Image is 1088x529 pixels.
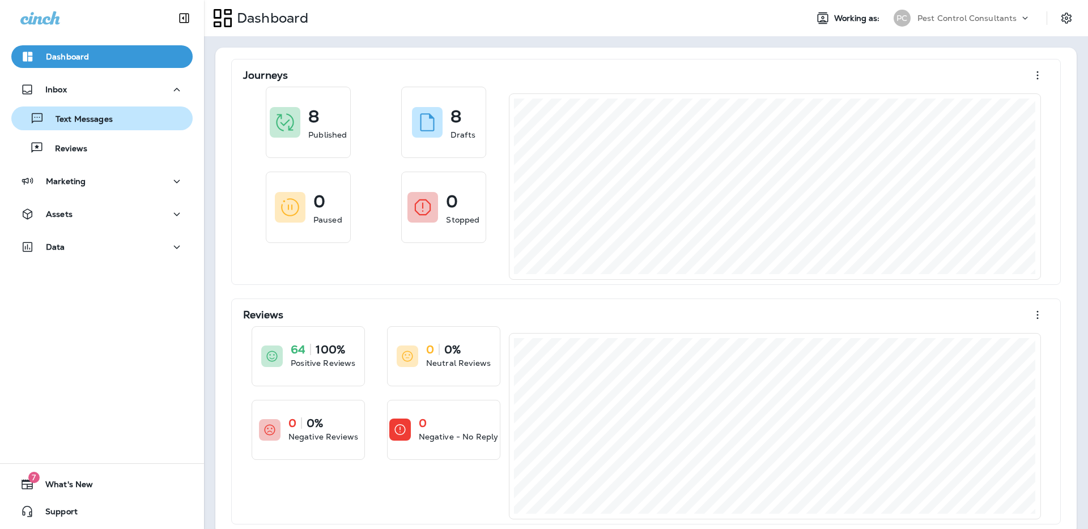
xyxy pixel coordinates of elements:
p: Reviews [44,144,87,155]
p: Stopped [446,214,479,225]
p: Marketing [46,177,86,186]
p: Dashboard [232,10,308,27]
p: 0% [307,417,323,429]
p: 100% [316,344,345,355]
span: Support [34,507,78,521]
div: PC [894,10,911,27]
p: 64 [291,344,305,355]
span: Working as: [834,14,882,23]
p: 0 [419,417,427,429]
p: 8 [308,111,319,122]
p: 8 [450,111,461,122]
button: Text Messages [11,106,193,130]
button: Marketing [11,170,193,193]
p: Neutral Reviews [426,357,491,369]
p: Paused [313,214,342,225]
p: Journeys [243,70,288,81]
p: Positive Reviews [291,357,355,369]
button: Collapse Sidebar [168,7,200,29]
button: Settings [1056,8,1077,28]
p: Pest Control Consultants [917,14,1017,23]
p: Assets [46,210,73,219]
button: Assets [11,203,193,225]
p: Published [308,129,347,140]
p: Text Messages [44,114,113,125]
button: Support [11,500,193,523]
p: Negative Reviews [288,431,358,442]
span: 7 [28,472,40,483]
button: Data [11,236,193,258]
p: Negative - No Reply [419,431,499,442]
p: Dashboard [46,52,89,61]
p: 0% [444,344,461,355]
p: Drafts [450,129,475,140]
p: 0 [446,196,458,207]
button: Inbox [11,78,193,101]
p: Inbox [45,85,67,94]
button: Reviews [11,136,193,160]
p: Reviews [243,309,283,321]
button: 7What's New [11,473,193,496]
p: 0 [426,344,434,355]
p: Data [46,242,65,251]
button: Dashboard [11,45,193,68]
p: 0 [288,417,296,429]
span: What's New [34,480,93,493]
p: 0 [313,196,325,207]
